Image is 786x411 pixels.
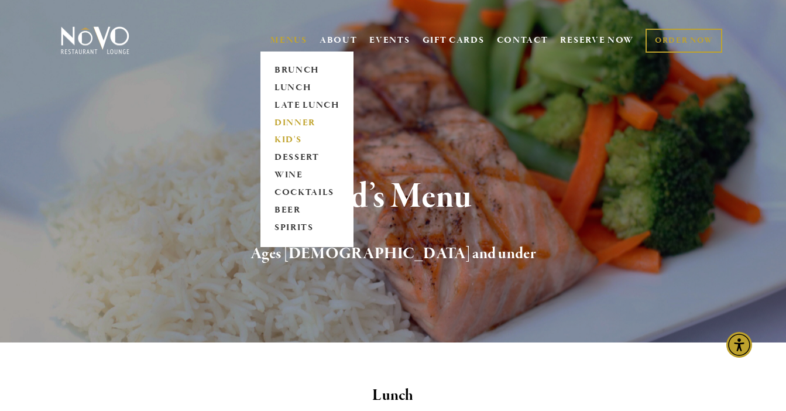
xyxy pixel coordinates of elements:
a: GIFT CARDS [423,29,485,52]
a: MENUS [270,35,307,46]
img: Novo Restaurant &amp; Lounge [59,26,132,55]
a: DINNER [270,114,344,132]
a: SPIRITS [270,220,344,237]
a: DESSERT [270,149,344,167]
a: BEER [270,202,344,220]
a: WINE [270,167,344,184]
a: CONTACT [497,29,548,52]
a: ORDER NOW [646,29,722,53]
div: Accessibility Menu [726,332,752,358]
a: LUNCH [270,79,344,97]
a: KID'S [270,132,344,149]
a: ABOUT [320,35,358,46]
a: RESERVE NOW [560,29,634,52]
a: COCKTAILS [270,184,344,202]
h1: Kid’s Menu [78,178,707,216]
a: EVENTS [369,35,410,46]
h2: Lunch [78,383,707,408]
a: BRUNCH [270,61,344,79]
a: LATE LUNCH [270,97,344,114]
h2: Ages [DEMOGRAPHIC_DATA] and under [78,242,707,266]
